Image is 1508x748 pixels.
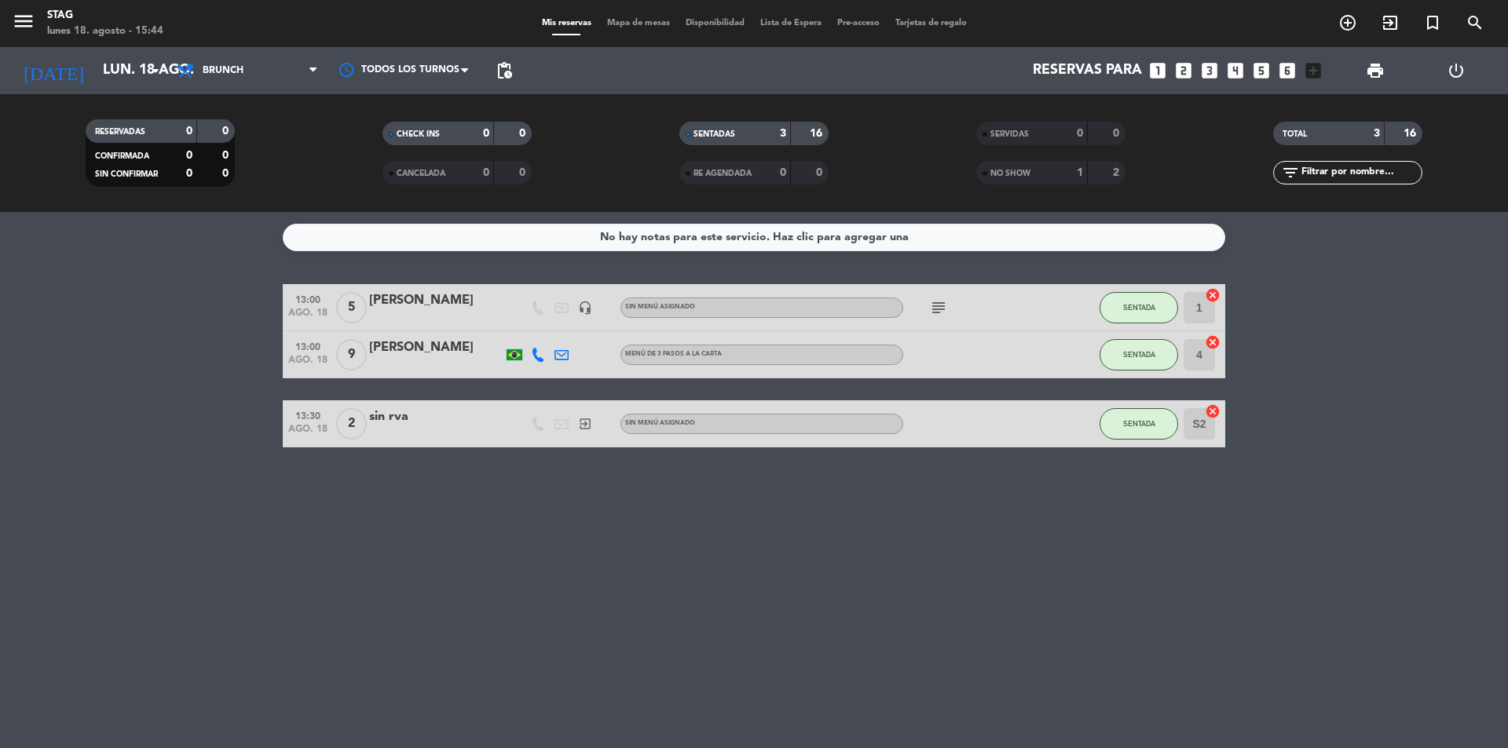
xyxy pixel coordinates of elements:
button: SENTADA [1100,408,1178,440]
strong: 0 [186,126,192,137]
i: subject [929,298,948,317]
span: Lista de Espera [752,19,829,27]
span: 13:00 [288,290,328,308]
span: ago. 18 [288,308,328,326]
i: search [1466,13,1484,32]
i: looks_two [1173,60,1194,81]
span: ago. 18 [288,424,328,442]
i: cancel [1205,403,1221,419]
span: 2 [336,408,367,440]
input: Filtrar por nombre... [1300,164,1422,181]
div: STAG [47,8,163,24]
span: Mapa de mesas [599,19,678,27]
i: looks_3 [1199,60,1220,81]
strong: 0 [816,167,825,178]
button: SENTADA [1100,339,1178,370]
span: TOTAL [1283,130,1307,138]
strong: 0 [519,167,529,178]
span: 5 [336,292,367,323]
i: exit_to_app [1381,13,1400,32]
i: looks_one [1147,60,1168,81]
strong: 2 [1113,167,1122,178]
i: filter_list [1281,163,1300,182]
span: Tarjetas de regalo [888,19,975,27]
strong: 16 [1404,128,1419,139]
span: SENTADA [1123,350,1155,359]
span: NO SHOW [990,170,1030,177]
i: headset_mic [578,301,592,315]
span: Reservas para [1033,63,1142,78]
strong: 0 [1113,128,1122,139]
span: CHECK INS [397,130,440,138]
strong: 1 [1077,167,1083,178]
span: SIN CONFIRMAR [95,170,158,178]
i: add_box [1303,60,1323,81]
span: 13:00 [288,337,328,355]
span: RE AGENDADA [694,170,752,177]
span: 13:30 [288,406,328,424]
strong: 0 [519,128,529,139]
span: pending_actions [495,61,514,80]
span: Sin menú asignado [625,304,695,310]
strong: 0 [222,126,232,137]
strong: 0 [483,128,489,139]
div: sin rva [369,407,503,427]
strong: 0 [222,150,232,161]
i: exit_to_app [578,417,592,431]
i: looks_4 [1225,60,1246,81]
strong: 3 [1374,128,1380,139]
i: [DATE] [12,53,95,88]
div: lunes 18. agosto - 15:44 [47,24,163,39]
span: Pre-acceso [829,19,888,27]
button: menu [12,9,35,38]
span: RESERVADAS [95,128,145,136]
span: SENTADA [1123,303,1155,312]
span: Mis reservas [534,19,599,27]
span: Brunch [203,65,243,76]
i: power_settings_new [1447,61,1466,80]
strong: 3 [780,128,786,139]
strong: 0 [1077,128,1083,139]
span: Menú de 3 pasos a la Carta [625,351,722,357]
i: add_circle_outline [1338,13,1357,32]
span: SERVIDAS [990,130,1029,138]
span: print [1366,61,1385,80]
i: turned_in_not [1423,13,1442,32]
i: cancel [1205,287,1221,303]
span: Sin menú asignado [625,420,695,426]
span: 9 [336,339,367,370]
strong: 0 [483,167,489,178]
strong: 0 [186,150,192,161]
strong: 16 [810,128,825,139]
span: SENTADAS [694,130,735,138]
div: [PERSON_NAME] [369,338,503,358]
i: looks_6 [1277,60,1298,81]
strong: 0 [222,168,232,179]
span: ago. 18 [288,355,328,373]
i: looks_5 [1251,60,1272,81]
div: LOG OUT [1415,47,1496,94]
div: [PERSON_NAME] [369,290,503,311]
div: No hay notas para este servicio. Haz clic para agregar una [600,228,909,246]
i: arrow_drop_down [146,61,165,80]
span: Disponibilidad [678,19,752,27]
i: cancel [1205,334,1221,350]
span: CONFIRMADA [95,152,149,160]
span: CANCELADA [397,170,445,177]
span: SENTADA [1123,419,1155,428]
strong: 0 [780,167,786,178]
button: SENTADA [1100,292,1178,323]
i: menu [12,9,35,33]
strong: 0 [186,168,192,179]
